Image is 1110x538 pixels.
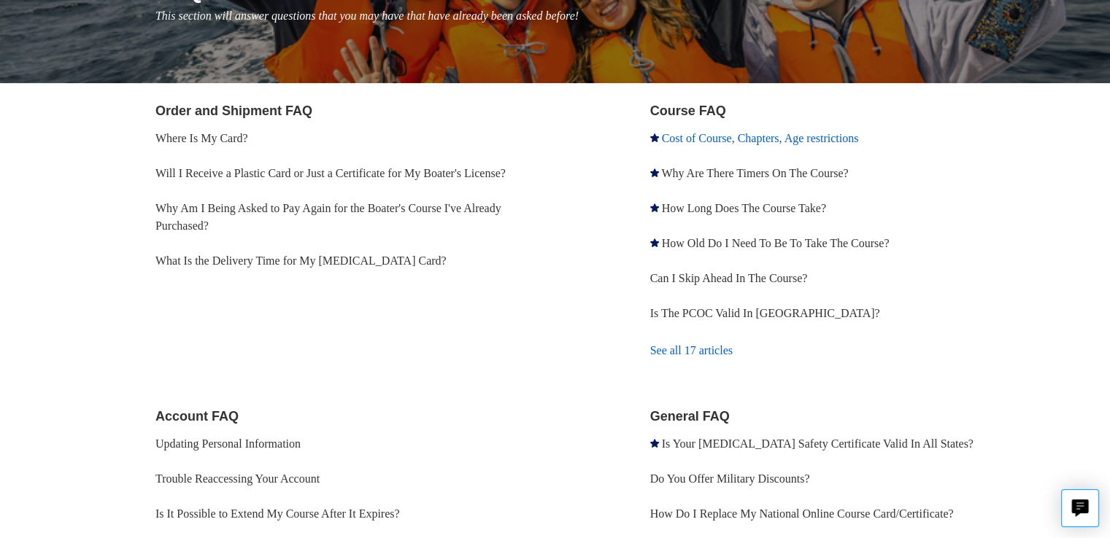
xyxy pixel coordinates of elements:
[650,272,808,284] a: Can I Skip Ahead In The Course?
[650,133,659,142] svg: Promoted article
[155,167,506,179] a: Will I Receive a Plastic Card or Just a Certificate for My Boater's License?
[662,237,890,249] a: How Old Do I Need To Be To Take The Course?
[155,202,501,232] a: Why Am I Being Asked to Pay Again for the Boater's Course I've Already Purchased?
[155,507,400,520] a: Is It Possible to Extend My Course After It Expires?
[155,437,301,450] a: Updating Personal Information
[650,168,659,177] svg: Promoted article
[155,254,447,267] a: What Is the Delivery Time for My [MEDICAL_DATA] Card?
[155,132,248,144] a: Where Is My Card?
[662,202,826,214] a: How Long Does The Course Take?
[1061,489,1099,527] button: Live chat
[650,439,659,448] svg: Promoted article
[650,507,954,520] a: How Do I Replace My National Online Course Card/Certificate?
[662,132,859,144] a: Cost of Course, Chapters, Age restrictions
[650,203,659,212] svg: Promoted article
[155,409,239,424] a: Account FAQ
[155,7,1055,25] p: This section will answer questions that you may have that have already been asked before!
[650,307,880,319] a: Is The PCOC Valid In [GEOGRAPHIC_DATA]?
[650,409,730,424] a: General FAQ
[155,104,312,118] a: Order and Shipment FAQ
[650,331,1055,370] a: See all 17 articles
[661,167,848,179] a: Why Are There Timers On The Course?
[650,238,659,247] svg: Promoted article
[662,437,974,450] a: Is Your [MEDICAL_DATA] Safety Certificate Valid In All States?
[155,472,320,485] a: Trouble Reaccessing Your Account
[650,472,810,485] a: Do You Offer Military Discounts?
[650,104,726,118] a: Course FAQ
